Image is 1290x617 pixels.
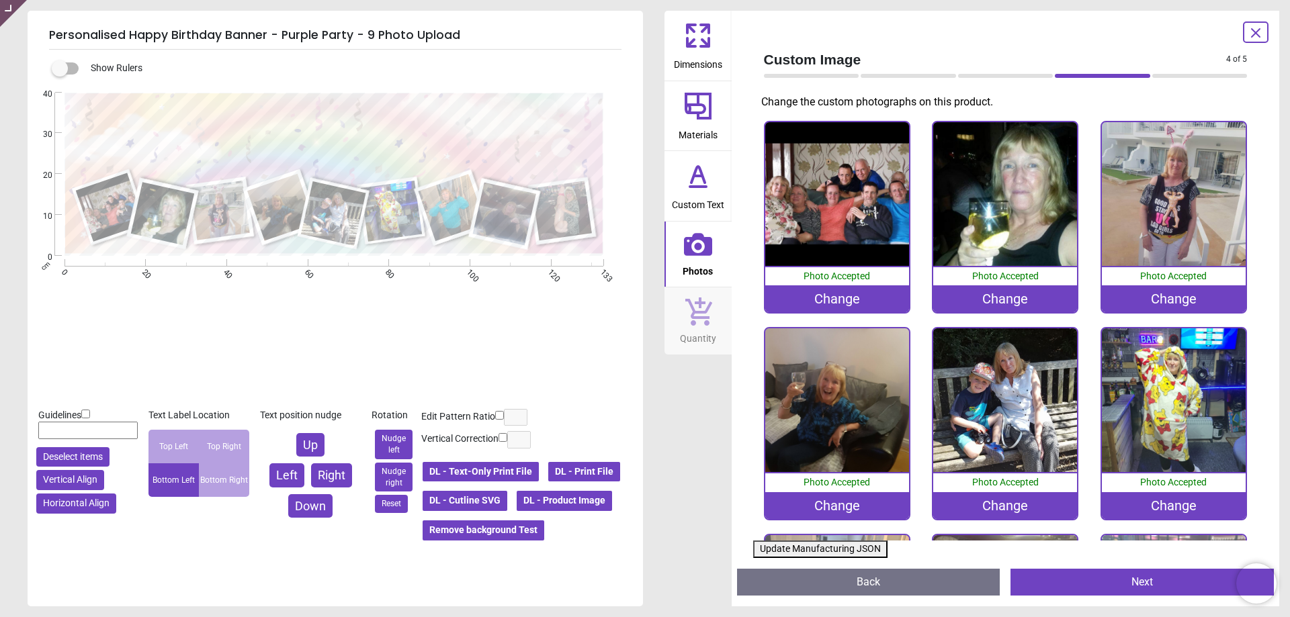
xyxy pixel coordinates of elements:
[302,267,310,276] span: 60
[1140,477,1207,487] span: Photo Accepted
[60,60,643,77] div: Show Rulers
[679,122,718,142] span: Materials
[140,267,148,276] span: 20
[753,540,888,558] button: Update Manufacturing JSON
[972,477,1039,487] span: Photo Accepted
[764,50,1227,69] span: Custom Image
[737,569,1000,596] button: Back
[664,151,732,221] button: Custom Text
[49,21,621,50] h5: Personalised Happy Birthday Banner - Purple Party - 9 Photo Upload
[972,271,1039,281] span: Photo Accepted
[27,252,52,263] span: 0
[58,267,67,276] span: 0
[933,285,1077,312] div: Change
[39,260,51,272] span: cm
[680,326,716,346] span: Quantity
[1140,271,1207,281] span: Photo Accepted
[597,267,606,276] span: 133
[464,267,472,276] span: 100
[27,211,52,222] span: 10
[765,285,909,312] div: Change
[383,267,392,276] span: 80
[804,477,870,487] span: Photo Accepted
[220,267,229,276] span: 40
[804,271,870,281] span: Photo Accepted
[672,192,724,212] span: Custom Text
[933,492,1077,519] div: Change
[1010,569,1274,596] button: Next
[664,287,732,354] button: Quantity
[1236,563,1277,604] iframe: Brevo live chat
[27,170,52,181] span: 20
[765,492,909,519] div: Change
[761,95,1258,109] p: Change the custom photographs on this product.
[664,222,732,287] button: Photos
[27,129,52,140] span: 30
[1102,492,1246,519] div: Change
[683,258,713,279] span: Photos
[27,89,52,100] span: 40
[545,267,554,276] span: 120
[1226,54,1247,65] span: 4 of 5
[1102,285,1246,312] div: Change
[664,11,732,81] button: Dimensions
[674,52,722,72] span: Dimensions
[664,81,732,151] button: Materials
